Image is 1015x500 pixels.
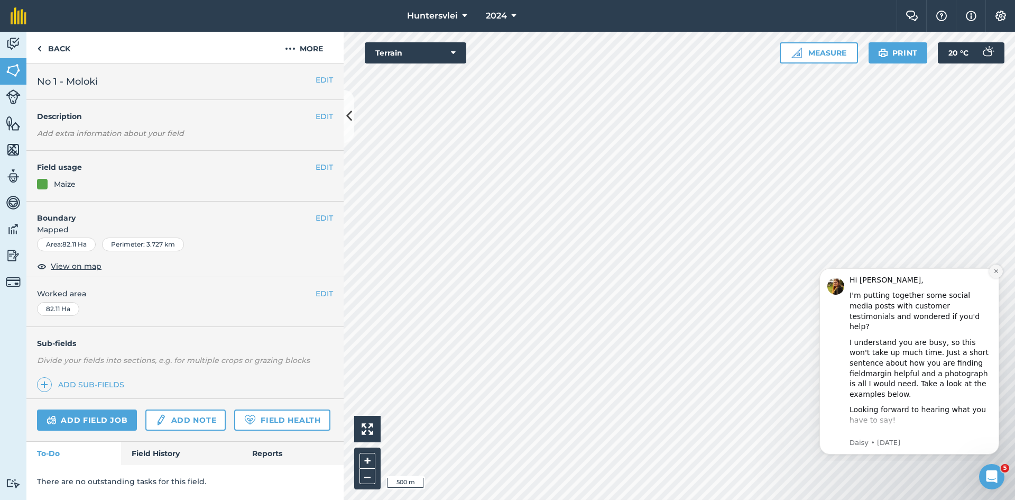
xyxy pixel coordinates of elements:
h4: Sub-fields [26,338,344,349]
button: – [359,469,375,484]
img: svg+xml;base64,PD94bWwgdmVyc2lvbj0iMS4wIiBlbmNvZGluZz0idXRmLTgiPz4KPCEtLSBHZW5lcmF0b3I6IEFkb2JlIE... [6,168,21,184]
img: Four arrows, one pointing top left, one top right, one bottom right and the last bottom left [362,423,373,435]
button: More [264,32,344,63]
div: Area : 82.11 Ha [37,238,96,251]
span: Worked area [37,288,333,299]
span: 20 ° C [948,42,968,63]
h4: Boundary [26,202,316,224]
a: Add note [145,410,226,431]
img: A question mark icon [935,11,948,21]
button: Terrain [365,42,466,63]
img: svg+xml;base64,PD94bWwgdmVyc2lvbj0iMS4wIiBlbmNvZGluZz0idXRmLTgiPz4KPCEtLSBHZW5lcmF0b3I6IEFkb2JlIE... [6,478,21,488]
a: Back [26,32,81,63]
img: svg+xml;base64,PHN2ZyB4bWxucz0iaHR0cDovL3d3dy53My5vcmcvMjAwMC9zdmciIHdpZHRoPSIxNyIgaGVpZ2h0PSIxNy... [966,10,976,22]
h4: Description [37,111,333,122]
button: 20 °C [938,42,1004,63]
img: svg+xml;base64,PHN2ZyB4bWxucz0iaHR0cDovL3d3dy53My5vcmcvMjAwMC9zdmciIHdpZHRoPSIxNCIgaGVpZ2h0PSIyNC... [41,378,48,391]
img: fieldmargin Logo [11,7,26,24]
span: No 1 - Moloki [37,74,98,89]
span: Huntersvlei [407,10,458,22]
img: svg+xml;base64,PHN2ZyB4bWxucz0iaHR0cDovL3d3dy53My5vcmcvMjAwMC9zdmciIHdpZHRoPSIxOSIgaGVpZ2h0PSIyNC... [878,47,888,59]
h4: Field usage [37,161,316,173]
img: svg+xml;base64,PD94bWwgdmVyc2lvbj0iMS4wIiBlbmNvZGluZz0idXRmLTgiPz4KPCEtLSBHZW5lcmF0b3I6IEFkb2JlIE... [155,414,167,426]
img: svg+xml;base64,PHN2ZyB4bWxucz0iaHR0cDovL3d3dy53My5vcmcvMjAwMC9zdmciIHdpZHRoPSIxOCIgaGVpZ2h0PSIyNC... [37,260,47,272]
img: A cog icon [994,11,1007,21]
div: Perimeter : 3.727 km [102,238,184,251]
span: View on map [51,260,101,272]
button: View on map [37,260,101,272]
img: Two speech bubbles overlapping with the left bubble in the forefront [906,11,918,21]
a: Field Health [234,410,330,431]
a: Reports [242,442,344,465]
img: svg+xml;base64,PHN2ZyB4bWxucz0iaHR0cDovL3d3dy53My5vcmcvMjAwMC9zdmciIHdpZHRoPSIyMCIgaGVpZ2h0PSIyNC... [285,42,296,55]
div: Maize [54,178,76,190]
img: svg+xml;base64,PD94bWwgdmVyc2lvbj0iMS4wIiBlbmNvZGluZz0idXRmLTgiPz4KPCEtLSBHZW5lcmF0b3I6IEFkb2JlIE... [6,36,21,52]
span: Mapped [26,224,344,235]
span: 2024 [486,10,507,22]
img: svg+xml;base64,PD94bWwgdmVyc2lvbj0iMS4wIiBlbmNvZGluZz0idXRmLTgiPz4KPCEtLSBHZW5lcmF0b3I6IEFkb2JlIE... [6,195,21,211]
img: svg+xml;base64,PHN2ZyB4bWxucz0iaHR0cDovL3d3dy53My5vcmcvMjAwMC9zdmciIHdpZHRoPSI1NiIgaGVpZ2h0PSI2MC... [6,115,21,131]
img: svg+xml;base64,PD94bWwgdmVyc2lvbj0iMS4wIiBlbmNvZGluZz0idXRmLTgiPz4KPCEtLSBHZW5lcmF0b3I6IEFkb2JlIE... [6,248,21,263]
div: 82.11 Ha [37,302,79,316]
em: Divide your fields into sections, e.g. for multiple crops or grazing blocks [37,356,310,365]
img: svg+xml;base64,PHN2ZyB4bWxucz0iaHR0cDovL3d3dy53My5vcmcvMjAwMC9zdmciIHdpZHRoPSI5IiBoZWlnaHQ9IjI0Ii... [37,42,42,55]
span: 5 [1001,464,1009,472]
img: svg+xml;base64,PD94bWwgdmVyc2lvbj0iMS4wIiBlbmNvZGluZz0idXRmLTgiPz4KPCEtLSBHZW5lcmF0b3I6IEFkb2JlIE... [47,414,57,426]
em: Add extra information about your field [37,129,184,138]
img: svg+xml;base64,PHN2ZyB4bWxucz0iaHR0cDovL3d3dy53My5vcmcvMjAwMC9zdmciIHdpZHRoPSI1NiIgaGVpZ2h0PSI2MC... [6,142,21,158]
img: Ruler icon [791,48,802,58]
img: svg+xml;base64,PHN2ZyB4bWxucz0iaHR0cDovL3d3dy53My5vcmcvMjAwMC9zdmciIHdpZHRoPSI1NiIgaGVpZ2h0PSI2MC... [6,62,21,78]
p: There are no outstanding tasks for this field. [37,476,333,487]
img: svg+xml;base64,PD94bWwgdmVyc2lvbj0iMS4wIiBlbmNvZGluZz0idXRmLTgiPz4KPCEtLSBHZW5lcmF0b3I6IEFkb2JlIE... [6,89,21,104]
button: Measure [780,42,858,63]
button: EDIT [316,74,333,86]
a: To-Do [26,442,121,465]
button: EDIT [316,212,333,224]
button: EDIT [316,288,333,299]
a: Add field job [37,410,137,431]
a: Add sub-fields [37,377,128,392]
img: svg+xml;base64,PD94bWwgdmVyc2lvbj0iMS4wIiBlbmNvZGluZz0idXRmLTgiPz4KPCEtLSBHZW5lcmF0b3I6IEFkb2JlIE... [6,221,21,237]
img: svg+xml;base64,PD94bWwgdmVyc2lvbj0iMS4wIiBlbmNvZGluZz0idXRmLTgiPz4KPCEtLSBHZW5lcmF0b3I6IEFkb2JlIE... [977,42,998,63]
button: EDIT [316,161,333,173]
button: Print [869,42,928,63]
iframe: Intercom live chat [979,464,1004,489]
iframe: Intercom notifications message [804,259,1015,461]
button: EDIT [316,111,333,122]
img: svg+xml;base64,PD94bWwgdmVyc2lvbj0iMS4wIiBlbmNvZGluZz0idXRmLTgiPz4KPCEtLSBHZW5lcmF0b3I6IEFkb2JlIE... [6,275,21,289]
a: Field History [121,442,241,465]
button: + [359,453,375,469]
